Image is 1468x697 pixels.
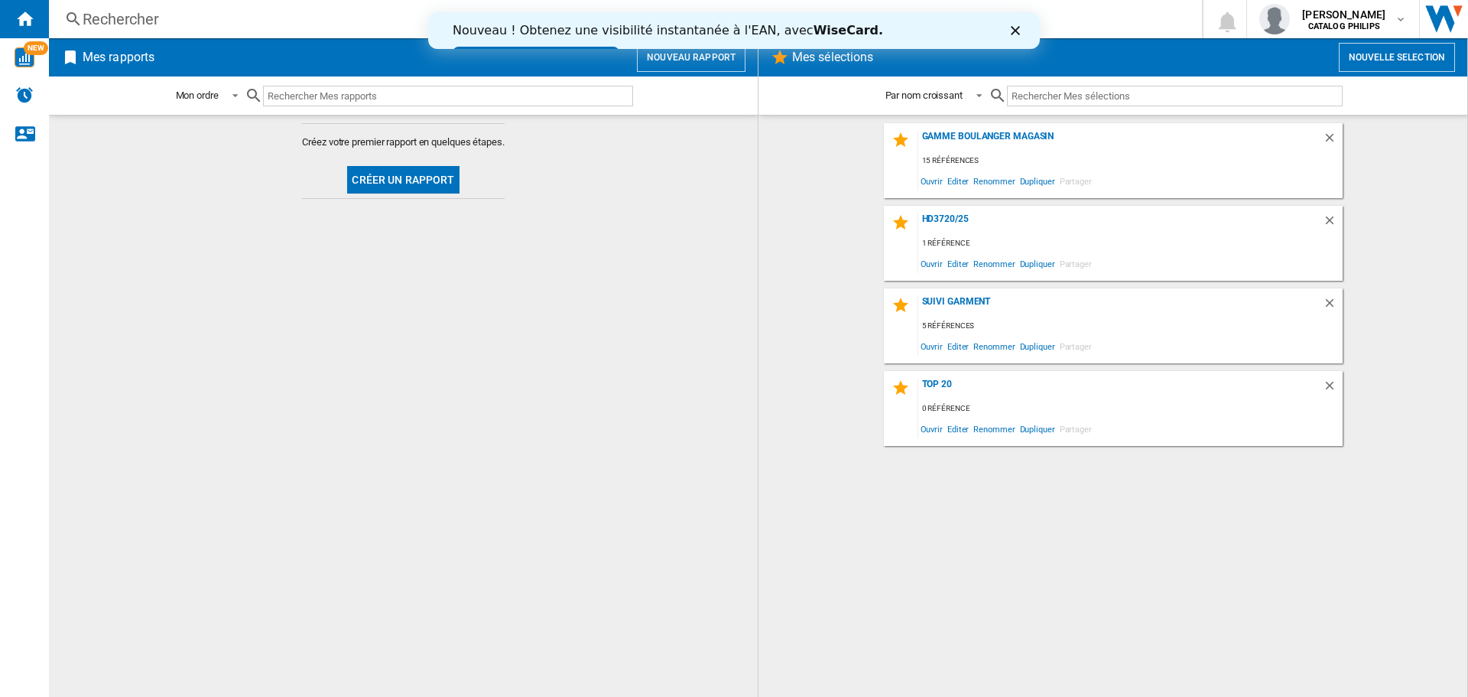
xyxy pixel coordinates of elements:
[80,43,158,72] h2: Mes rapports
[918,151,1343,171] div: 15 références
[918,171,945,191] span: Ouvrir
[918,296,1323,317] div: SUIVI GARMENT
[1057,253,1094,274] span: Partager
[918,253,945,274] span: Ouvrir
[945,336,971,357] span: Editer
[347,166,459,194] button: Créer un rapport
[945,419,971,439] span: Editer
[1018,419,1057,439] span: Dupliquer
[302,135,504,149] span: Créez votre premier rapport en quelques étapes.
[176,90,219,101] div: Mon ordre
[789,43,876,72] h2: Mes sélections
[1323,296,1343,317] div: Supprimer
[918,131,1323,151] div: Gamme Boulanger Magasin
[15,86,34,104] img: alerts-logo.svg
[428,12,1040,49] iframe: Intercom live chat bannière
[918,399,1343,419] div: 0 référence
[971,253,1017,274] span: Renommer
[24,34,191,53] a: Essayez dès maintenant !
[1018,336,1057,357] span: Dupliquer
[918,213,1323,234] div: HD3720/25
[918,336,945,357] span: Ouvrir
[583,14,598,23] div: Fermer
[1018,253,1057,274] span: Dupliquer
[971,336,1017,357] span: Renommer
[1323,213,1343,234] div: Supprimer
[945,253,971,274] span: Editer
[918,234,1343,253] div: 1 référence
[1323,379,1343,399] div: Supprimer
[1339,43,1455,72] button: Nouvelle selection
[945,171,971,191] span: Editer
[1057,171,1094,191] span: Partager
[1302,7,1385,22] span: [PERSON_NAME]
[24,41,48,55] span: NEW
[637,43,745,72] button: Nouveau rapport
[918,317,1343,336] div: 5 références
[971,419,1017,439] span: Renommer
[263,86,633,106] input: Rechercher Mes rapports
[1057,419,1094,439] span: Partager
[918,379,1323,399] div: TOP 20
[1018,171,1057,191] span: Dupliquer
[1259,4,1290,34] img: profile.jpg
[1057,336,1094,357] span: Partager
[15,47,34,67] img: wise-card.svg
[885,90,963,101] div: Par nom croissant
[1007,86,1343,106] input: Rechercher Mes sélections
[83,8,1162,30] div: Rechercher
[1323,131,1343,151] div: Supprimer
[918,419,945,439] span: Ouvrir
[971,171,1017,191] span: Renommer
[1308,21,1380,31] b: CATALOG PHILIPS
